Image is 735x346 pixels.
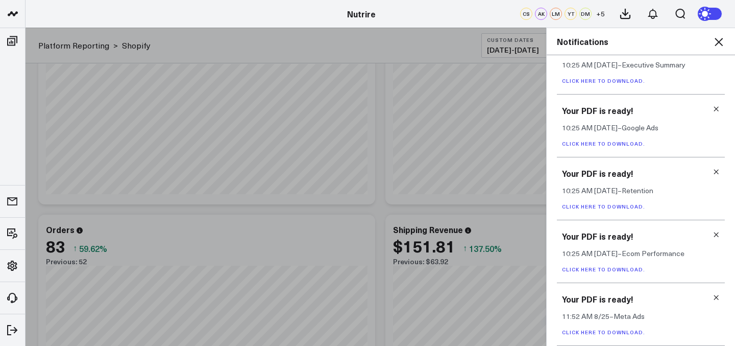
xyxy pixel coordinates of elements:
h2: Notifications [557,36,725,47]
span: – Ecom Performance [618,248,684,258]
span: 10:25 AM [DATE] [562,123,618,132]
h3: Your PDF is ready! [562,293,720,305]
span: – Google Ads [618,123,658,132]
h3: Your PDF is ready! [562,230,720,242]
a: Nutrire [347,8,376,19]
span: + 5 [596,10,605,17]
span: – Retention [618,186,653,195]
a: Click here to download. [562,77,645,84]
a: Click here to download. [562,329,645,336]
span: 10:25 AM [DATE] [562,248,618,258]
span: – Meta Ads [609,311,645,321]
h3: Your PDF is ready! [562,168,720,179]
div: LM [550,8,562,20]
span: 10:25 AM [DATE] [562,186,618,195]
span: 10:25 AM [DATE] [562,60,618,70]
span: – Executive Summary [618,60,685,70]
div: AK [535,8,547,20]
div: YT [565,8,577,20]
div: CS [520,8,532,20]
h3: Your PDF is ready! [562,105,720,116]
span: 11:52 AM 8/25 [562,311,609,321]
div: DM [579,8,592,20]
a: Click here to download. [562,140,645,147]
a: Click here to download. [562,203,645,210]
a: Click here to download. [562,266,645,273]
button: +5 [594,8,606,20]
